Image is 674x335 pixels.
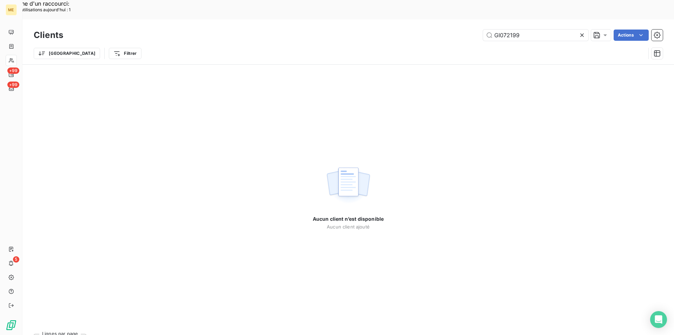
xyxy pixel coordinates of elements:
input: Rechercher [483,30,588,41]
span: Aucun client n’est disponible [313,215,384,223]
img: empty state [326,163,371,207]
span: 5 [13,256,19,263]
img: Logo LeanPay [6,320,17,331]
span: +99 [7,82,19,88]
button: Actions [614,30,649,41]
div: Open Intercom Messenger [650,311,667,328]
button: Filtrer [109,48,141,59]
h3: Clients [34,29,63,41]
span: Aucun client ajouté [327,224,370,230]
span: +99 [7,67,19,74]
button: [GEOGRAPHIC_DATA] [34,48,100,59]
